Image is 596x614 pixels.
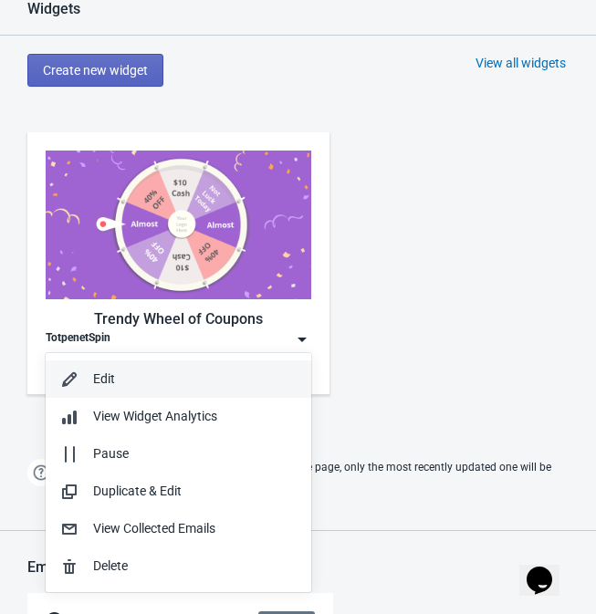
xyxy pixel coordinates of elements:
button: View Widget Analytics [46,398,311,435]
img: help.png [27,459,55,486]
div: Delete [93,557,297,576]
iframe: chat widget [519,541,578,596]
div: Pause [93,444,297,463]
button: Create new widget [27,54,163,87]
button: View Collected Emails [46,510,311,547]
div: Trendy Wheel of Coupons [46,308,311,330]
div: View all widgets [476,54,566,72]
button: Edit [46,360,311,398]
img: trendy_game.png [46,151,311,299]
span: If two Widgets are enabled and targeting the same page, only the most recently updated one will b... [64,461,578,486]
div: Edit [93,369,297,389]
button: Pause [46,435,311,473]
div: View Collected Emails [93,519,297,538]
button: Duplicate & Edit [46,473,311,510]
span: View Widget Analytics [93,409,217,423]
div: Duplicate & Edit [93,482,297,501]
span: Create new widget [43,63,148,78]
button: Delete [46,547,311,585]
img: dropdown.png [293,330,311,349]
div: TotpenetSpin [46,330,110,349]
